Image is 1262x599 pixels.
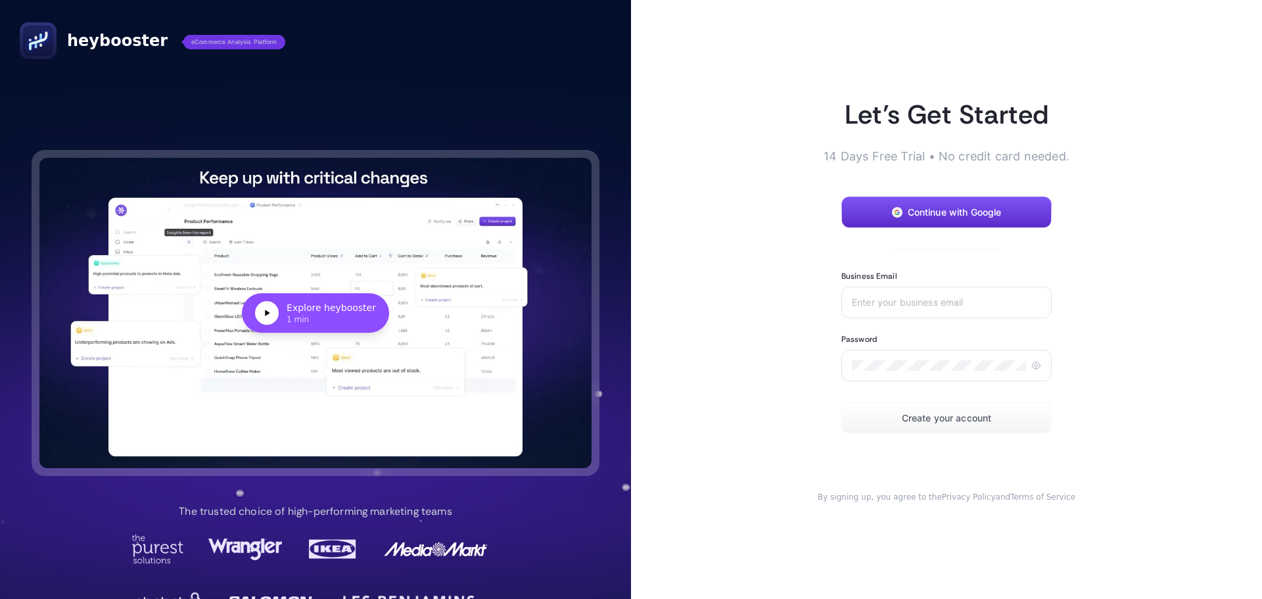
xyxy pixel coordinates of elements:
div: Explore heybooster [287,301,376,314]
span: eCommerce Analysis Platform [183,35,285,49]
button: Continue with Google [841,197,1052,228]
img: Wrangler [208,535,282,563]
img: MediaMarkt [383,535,488,563]
span: Create your account [902,413,992,423]
a: Privacy Policy [942,492,996,502]
input: Enter your business email [852,297,1041,308]
span: Continue with Google [908,207,1002,218]
button: Explore heybooster1 min [39,158,592,469]
img: Purest [131,535,184,563]
a: Terms of Service [1010,492,1075,502]
button: Create your account [841,402,1052,434]
label: Password [841,334,877,345]
img: Ikea [306,535,359,563]
label: Business Email [841,271,897,281]
span: heybooster [67,30,168,51]
span: By signing up, you agree to the [818,492,942,502]
p: The trusted choice of high-performing marketing teams [179,504,452,519]
h1: Let’s Get Started [799,97,1094,132]
div: and [799,492,1094,502]
a: heyboostereCommerce Analysis Platform [20,22,285,59]
p: 14 Days Free Trial • No credit card needed. [799,147,1094,165]
div: 1 min [287,314,376,325]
